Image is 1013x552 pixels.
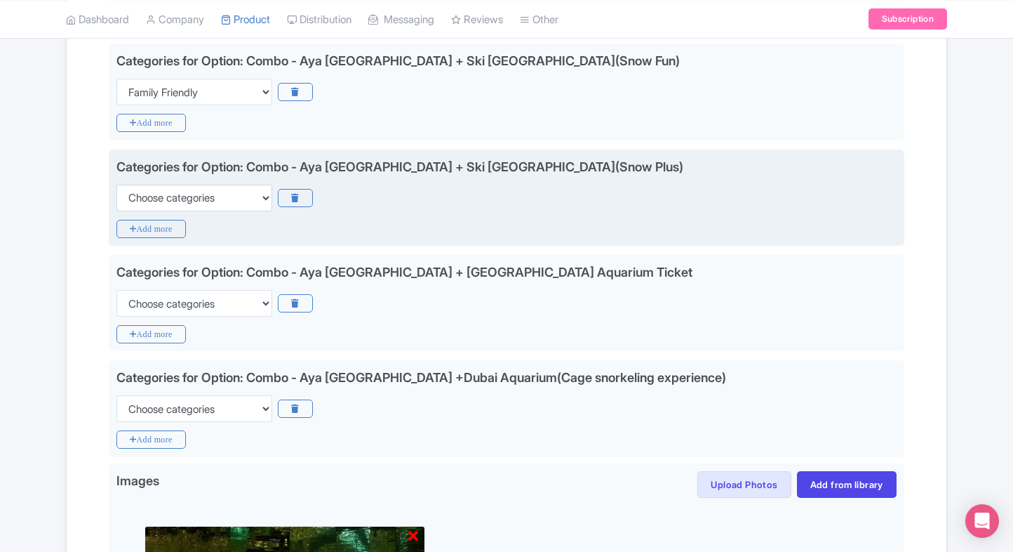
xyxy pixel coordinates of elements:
div: Categories for Option: Combo - Aya [GEOGRAPHIC_DATA] + Ski [GEOGRAPHIC_DATA](Snow Fun) [116,53,680,68]
button: Upload Photos [697,471,791,498]
div: Categories for Option: Combo - Aya [GEOGRAPHIC_DATA] + Ski [GEOGRAPHIC_DATA](Snow Plus) [116,159,683,174]
div: Categories for Option: Combo - Aya [GEOGRAPHIC_DATA] +Dubai Aquarium(Cage snorkeling experience) [116,370,726,385]
i: Add more [116,114,186,132]
i: Add more [116,220,186,238]
i: Add more [116,431,186,449]
a: Add from library [797,471,897,498]
span: Images [116,471,159,494]
a: Subscription [868,8,947,29]
i: Add more [116,325,186,343]
div: Open Intercom Messenger [965,504,999,538]
div: Categories for Option: Combo - Aya [GEOGRAPHIC_DATA] + [GEOGRAPHIC_DATA] Aquarium Ticket [116,265,692,280]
